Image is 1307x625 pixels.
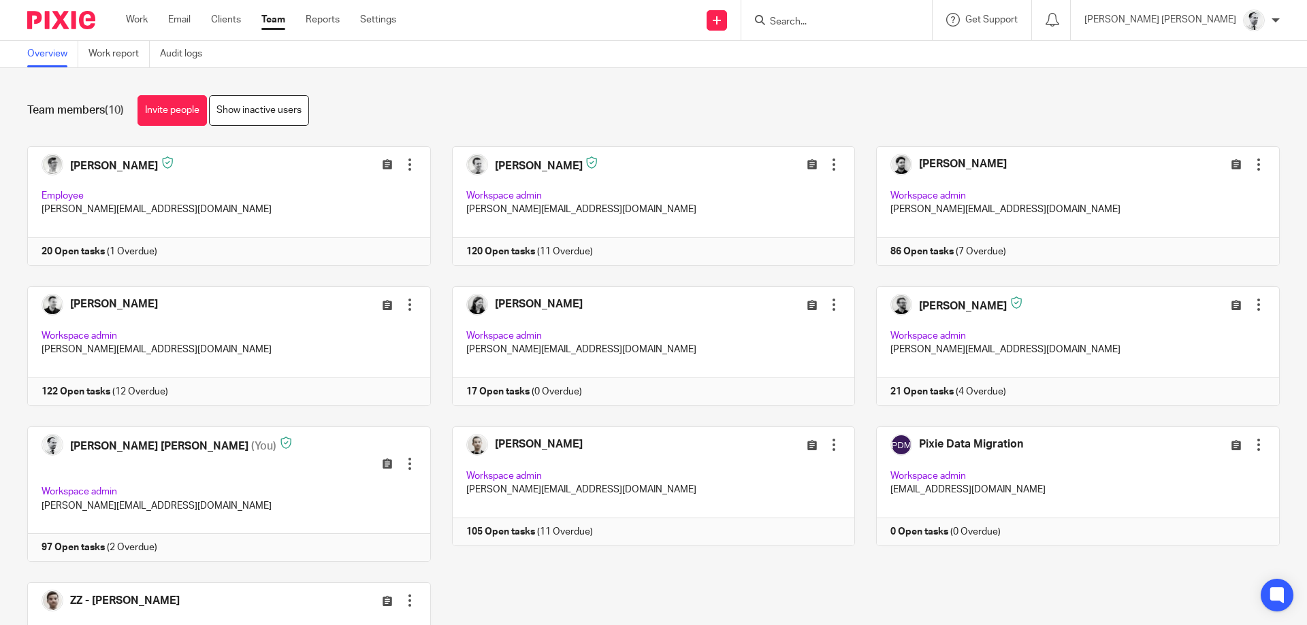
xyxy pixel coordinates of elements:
input: Search [769,16,891,29]
span: Get Support [965,15,1018,24]
img: Pixie [27,11,95,29]
h1: Team members [27,103,124,118]
a: Email [168,13,191,27]
a: Show inactive users [209,95,309,126]
a: Clients [211,13,241,27]
a: Team [261,13,285,27]
p: [PERSON_NAME] [PERSON_NAME] [1084,13,1236,27]
span: (10) [105,105,124,116]
a: Audit logs [160,41,212,67]
a: Invite people [138,95,207,126]
a: Settings [360,13,396,27]
a: Work report [88,41,150,67]
img: Mass_2025.jpg [1243,10,1265,31]
a: Reports [306,13,340,27]
a: Overview [27,41,78,67]
a: Work [126,13,148,27]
